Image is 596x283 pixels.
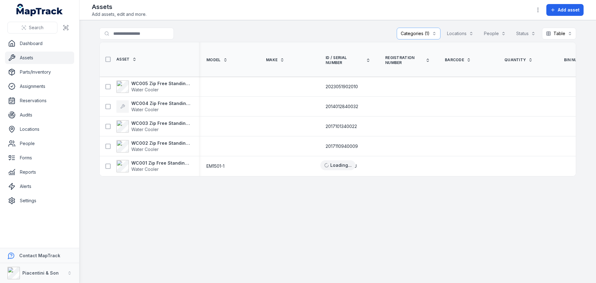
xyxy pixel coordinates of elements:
[19,253,60,258] strong: Contact MapTrack
[116,100,192,113] a: WC004 Zip Free Standing Chilled Water CoolerWater Cooler
[564,57,595,62] a: Bin Number
[512,28,540,39] button: Status
[131,107,159,112] span: Water Cooler
[266,57,284,62] a: Make
[131,147,159,152] span: Water Cooler
[22,270,59,276] strong: Piacentini & Son
[206,57,228,62] a: Model
[5,94,74,107] a: Reservations
[443,28,477,39] button: Locations
[5,109,74,121] a: Audits
[116,140,192,153] a: WC002 Zip Free Standing Chilled Water CoolerWater Cooler
[385,55,430,65] a: Registration Number
[5,66,74,78] a: Parts/Inventory
[116,57,130,62] span: Asset
[7,22,57,34] button: Search
[480,28,510,39] button: People
[5,80,74,93] a: Assignments
[385,55,423,65] span: Registration Number
[558,7,580,13] span: Add asset
[92,11,147,17] span: Add assets, edit and more.
[5,180,74,193] a: Alerts
[5,123,74,135] a: Locations
[504,57,533,62] a: Quantity
[445,57,471,62] a: Barcode
[131,140,192,146] strong: WC002 Zip Free Standing Chilled Water Cooler
[131,80,192,87] strong: WC005 Zip Free Standing Chilled Water Cooler
[326,55,363,65] span: ID / Serial Number
[116,120,192,133] a: WC003 Zip Free Standing Chilled Water CoolerWater Cooler
[326,84,358,90] span: 2023051902010
[504,57,526,62] span: Quantity
[326,123,357,130] span: 2017101340022
[5,194,74,207] a: Settings
[546,4,584,16] button: Add asset
[131,127,159,132] span: Water Cooler
[206,57,221,62] span: Model
[564,57,588,62] span: Bin Number
[16,4,63,16] a: MapTrack
[29,25,43,31] span: Search
[5,152,74,164] a: Forms
[116,160,192,172] a: WC001 Zip Free Standing Chilled Water CoolerWater Cooler
[5,166,74,178] a: Reports
[5,137,74,150] a: People
[445,57,464,62] span: Barcode
[131,167,159,172] span: Water Cooler
[326,55,370,65] a: ID / Serial Number
[131,87,159,92] span: Water Cooler
[542,28,576,39] button: Table
[116,80,192,93] a: WC005 Zip Free Standing Chilled Water CoolerWater Cooler
[326,103,358,110] span: 2014012840032
[5,37,74,50] a: Dashboard
[206,163,224,169] span: EM1501-1
[131,160,192,166] strong: WC001 Zip Free Standing Chilled Water Cooler
[131,100,192,107] strong: WC004 Zip Free Standing Chilled Water Cooler
[397,28,440,39] button: Categories (1)
[131,120,192,126] strong: WC003 Zip Free Standing Chilled Water Cooler
[326,163,357,169] span: EM12BCX0XAU
[5,52,74,64] a: Assets
[92,2,147,11] h2: Assets
[326,143,358,149] span: 2017110940009
[116,57,137,62] a: Asset
[266,57,278,62] span: Make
